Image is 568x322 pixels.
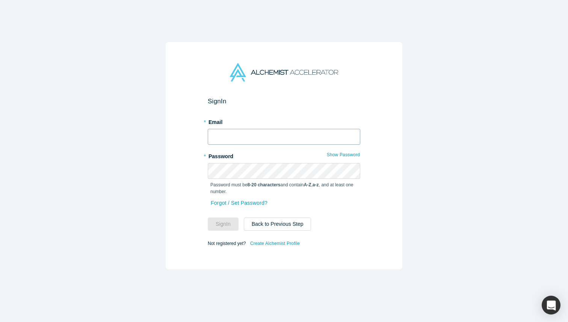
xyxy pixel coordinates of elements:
[304,182,311,187] strong: A-Z
[208,116,360,126] label: Email
[313,182,319,187] strong: a-z
[248,182,281,187] strong: 8-20 characters
[208,97,360,105] h2: Sign In
[210,197,268,210] a: Forgot / Set Password?
[244,218,311,231] button: Back to Previous Step
[208,241,246,246] span: Not registered yet?
[210,181,358,195] p: Password must be and contain , , and at least one number.
[208,150,360,160] label: Password
[326,150,360,160] button: Show Password
[208,218,239,231] button: SignIn
[250,239,300,248] a: Create Alchemist Profile
[230,63,338,82] img: Alchemist Accelerator Logo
